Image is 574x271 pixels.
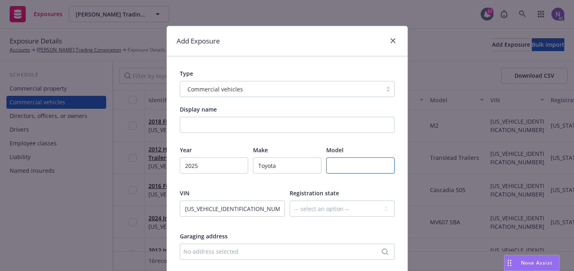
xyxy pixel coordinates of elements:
[382,248,388,255] svg: Search
[326,146,344,154] span: Model
[177,36,220,46] h1: Add Exposure
[180,70,193,77] span: Type
[184,85,378,93] span: Commercial vehicles
[388,36,398,46] a: close
[187,85,243,93] span: Commercial vehicles
[521,259,553,266] span: Nova Assist
[180,146,192,154] span: Year
[504,255,514,271] div: Drag to move
[180,106,217,113] span: Display name
[180,244,395,260] button: No address selected
[290,189,339,197] span: Registration state
[180,189,189,197] span: VIN
[504,255,560,271] button: Nova Assist
[183,247,383,256] div: No address selected
[253,146,268,154] span: Make
[180,232,228,240] span: Garaging address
